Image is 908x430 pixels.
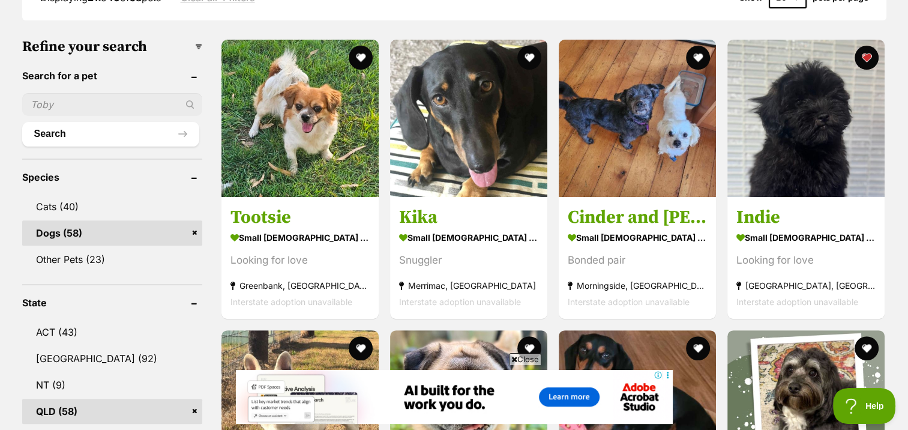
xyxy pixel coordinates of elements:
iframe: Advertisement [236,370,673,424]
a: Cats (40) [22,194,202,219]
button: favourite [517,336,541,360]
strong: Merrimac, [GEOGRAPHIC_DATA] [399,277,538,294]
a: Cinder and [PERSON_NAME] small [DEMOGRAPHIC_DATA] Dog Bonded pair Morningside, [GEOGRAPHIC_DATA] ... [559,197,716,319]
img: Kika - Dachshund Dog [390,40,547,197]
button: Search [22,122,199,146]
a: ACT (43) [22,319,202,345]
button: favourite [855,46,879,70]
button: favourite [349,336,373,360]
strong: small [DEMOGRAPHIC_DATA] Dog [399,229,538,246]
h3: Tootsie [230,206,370,229]
header: Species [22,172,202,183]
div: Snuggler [399,252,538,268]
span: Interstate adoption unavailable [230,297,352,307]
strong: small [DEMOGRAPHIC_DATA] Dog [230,229,370,246]
input: Toby [22,93,202,116]
button: favourite [349,46,373,70]
button: favourite [686,336,710,360]
iframe: Help Scout Beacon - Open [833,388,896,424]
button: favourite [686,46,710,70]
span: Interstate adoption unavailable [399,297,521,307]
button: favourite [517,46,541,70]
strong: small [DEMOGRAPHIC_DATA] Dog [736,229,876,246]
button: favourite [855,336,879,360]
a: Indie small [DEMOGRAPHIC_DATA] Dog Looking for love [GEOGRAPHIC_DATA], [GEOGRAPHIC_DATA] Intersta... [727,197,885,319]
img: Indie - Shih Tzu x Poodle (Miniature) Dog [727,40,885,197]
a: [GEOGRAPHIC_DATA] (92) [22,346,202,371]
a: Other Pets (23) [22,247,202,272]
a: QLD (58) [22,399,202,424]
span: Interstate adoption unavailable [736,297,858,307]
strong: Morningside, [GEOGRAPHIC_DATA] [568,277,707,294]
a: Kika small [DEMOGRAPHIC_DATA] Dog Snuggler Merrimac, [GEOGRAPHIC_DATA] Interstate adoption unavai... [390,197,547,319]
strong: Greenbank, [GEOGRAPHIC_DATA] [230,277,370,294]
div: Looking for love [230,252,370,268]
header: Search for a pet [22,70,202,81]
a: Tootsie small [DEMOGRAPHIC_DATA] Dog Looking for love Greenbank, [GEOGRAPHIC_DATA] Interstate ado... [221,197,379,319]
h3: Refine your search [22,38,202,55]
a: NT (9) [22,372,202,398]
a: Dogs (58) [22,220,202,246]
div: Looking for love [736,252,876,268]
h3: Cinder and [PERSON_NAME] [568,206,707,229]
h3: Indie [736,206,876,229]
img: Tootsie - Tibetan Terrier Dog [221,40,379,197]
strong: small [DEMOGRAPHIC_DATA] Dog [568,229,707,246]
div: Bonded pair [568,252,707,268]
span: Close [509,353,541,365]
header: State [22,297,202,308]
span: Interstate adoption unavailable [568,297,690,307]
h3: Kika [399,206,538,229]
img: Cinder and AJ - Maltese x Shih Tzu Dog [559,40,716,197]
strong: [GEOGRAPHIC_DATA], [GEOGRAPHIC_DATA] [736,277,876,294]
